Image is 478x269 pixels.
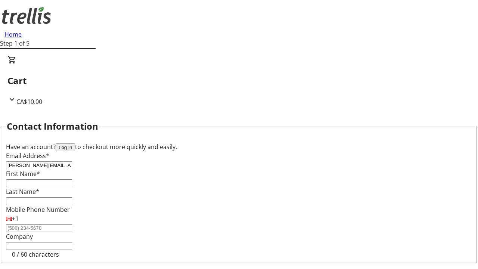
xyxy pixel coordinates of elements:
[6,152,49,160] label: Email Address*
[7,74,471,87] h2: Cart
[6,142,472,151] div: Have an account? to checkout more quickly and easily.
[16,98,42,106] span: CA$10.00
[12,250,59,259] tr-character-limit: 0 / 60 characters
[6,188,39,196] label: Last Name*
[56,143,75,151] button: Log in
[7,120,98,133] h2: Contact Information
[6,232,33,241] label: Company
[6,205,70,214] label: Mobile Phone Number
[7,55,471,106] div: CartCA$10.00
[6,224,72,232] input: (506) 234-5678
[6,170,40,178] label: First Name*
